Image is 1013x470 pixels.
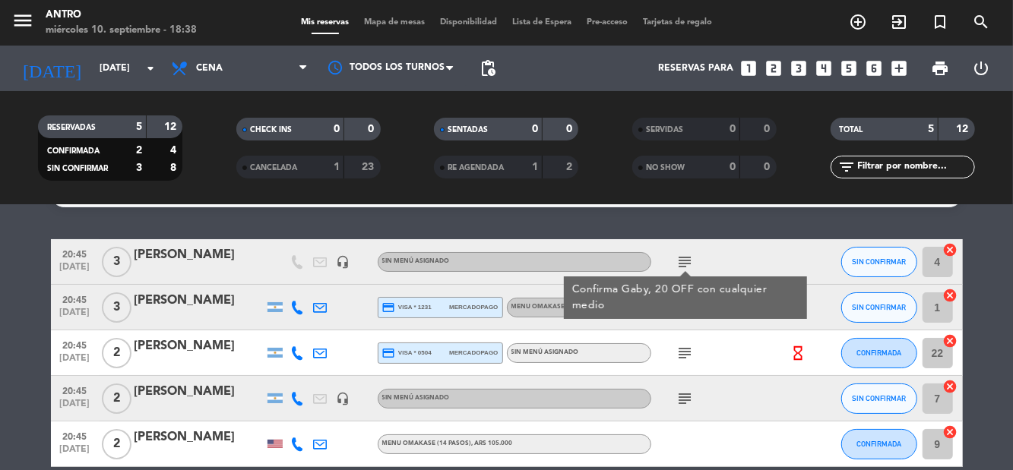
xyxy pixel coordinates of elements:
[889,58,909,78] i: add_box
[956,124,971,134] strong: 12
[56,336,94,353] span: 20:45
[943,379,958,394] i: cancel
[46,8,197,23] div: ANTRO
[136,162,142,173] strong: 3
[739,58,758,78] i: looks_one
[356,18,432,27] span: Mapa de mesas
[790,345,806,361] i: hourglass_empty
[931,59,949,77] span: print
[943,288,958,303] i: cancel
[764,58,783,78] i: looks_two
[511,304,601,310] span: MENU OMAKASE (14 PASOS)
[841,292,917,323] button: SIN CONFIRMAR
[943,333,958,349] i: cancel
[102,383,131,414] span: 2
[566,124,575,134] strong: 0
[841,383,917,414] button: SIN CONFIRMAR
[511,349,579,355] span: Sin menú asignado
[362,162,377,172] strong: 23
[250,126,292,134] span: CHECK INS
[890,13,908,31] i: exit_to_app
[856,159,974,175] input: Filtrar por nombre...
[170,145,179,156] strong: 4
[11,9,34,37] button: menu
[46,23,197,38] div: miércoles 10. septiembre - 18:38
[432,18,505,27] span: Disponibilidad
[571,282,799,314] div: Confirma Gaby, 20 OFF con cualquier medio
[102,292,131,323] span: 3
[56,381,94,399] span: 20:45
[658,63,733,74] span: Reservas para
[730,124,736,134] strong: 0
[382,346,396,360] i: credit_card
[931,13,949,31] i: turned_in_not
[164,121,179,132] strong: 12
[676,390,695,408] i: subject
[943,424,958,440] i: cancel
[928,124,934,134] strong: 5
[841,338,917,368] button: CONFIRMADA
[135,336,264,356] div: [PERSON_NAME]
[841,429,917,459] button: CONFIRMADA
[840,126,863,134] span: TOTAL
[448,164,504,172] span: RE AGENDADA
[532,162,538,172] strong: 1
[11,52,92,85] i: [DATE]
[47,147,100,155] span: CONFIRMADA
[646,164,685,172] span: NO SHOW
[646,126,683,134] span: SERVIDAS
[56,262,94,279] span: [DATE]
[47,124,96,131] span: RESERVADAS
[789,58,809,78] i: looks_3
[449,348,498,358] span: mercadopago
[334,162,340,172] strong: 1
[943,242,958,257] i: cancel
[505,18,579,27] span: Lista de Espera
[56,444,94,462] span: [DATE]
[11,9,34,32] i: menu
[382,440,513,446] span: MENU OMAKASE (14 PASOS)
[852,394,906,402] span: SIN CONFIRMAR
[56,399,94,416] span: [DATE]
[579,18,635,27] span: Pre-acceso
[814,58,834,78] i: looks_4
[764,162,774,172] strong: 0
[449,302,498,312] span: mercadopago
[196,63,223,74] span: Cena
[293,18,356,27] span: Mis reservas
[852,303,906,311] span: SIN CONFIRMAR
[382,301,396,314] i: credit_card
[382,258,450,264] span: Sin menú asignado
[135,382,264,402] div: [PERSON_NAME]
[368,124,377,134] strong: 0
[849,13,867,31] i: add_circle_outline
[47,165,108,172] span: SIN CONFIRMAR
[961,46,1002,91] div: LOG OUT
[532,124,538,134] strong: 0
[102,338,131,368] span: 2
[764,124,774,134] strong: 0
[382,395,450,401] span: Sin menú asignado
[56,308,94,325] span: [DATE]
[382,301,432,314] span: visa * 1231
[102,429,131,459] span: 2
[334,124,340,134] strong: 0
[135,291,264,311] div: [PERSON_NAME]
[102,247,131,277] span: 3
[135,427,264,447] div: [PERSON_NAME]
[838,158,856,176] i: filter_list
[136,145,142,156] strong: 2
[382,346,432,360] span: visa * 0504
[730,162,736,172] strong: 0
[337,255,350,269] i: headset_mic
[56,244,94,262] span: 20:45
[676,253,695,271] i: subject
[56,427,94,444] span: 20:45
[856,349,901,357] span: CONFIRMADA
[141,59,160,77] i: arrow_drop_down
[56,353,94,371] span: [DATE]
[841,247,917,277] button: SIN CONFIRMAR
[839,58,859,78] i: looks_5
[170,162,179,173] strong: 8
[136,121,142,132] strong: 5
